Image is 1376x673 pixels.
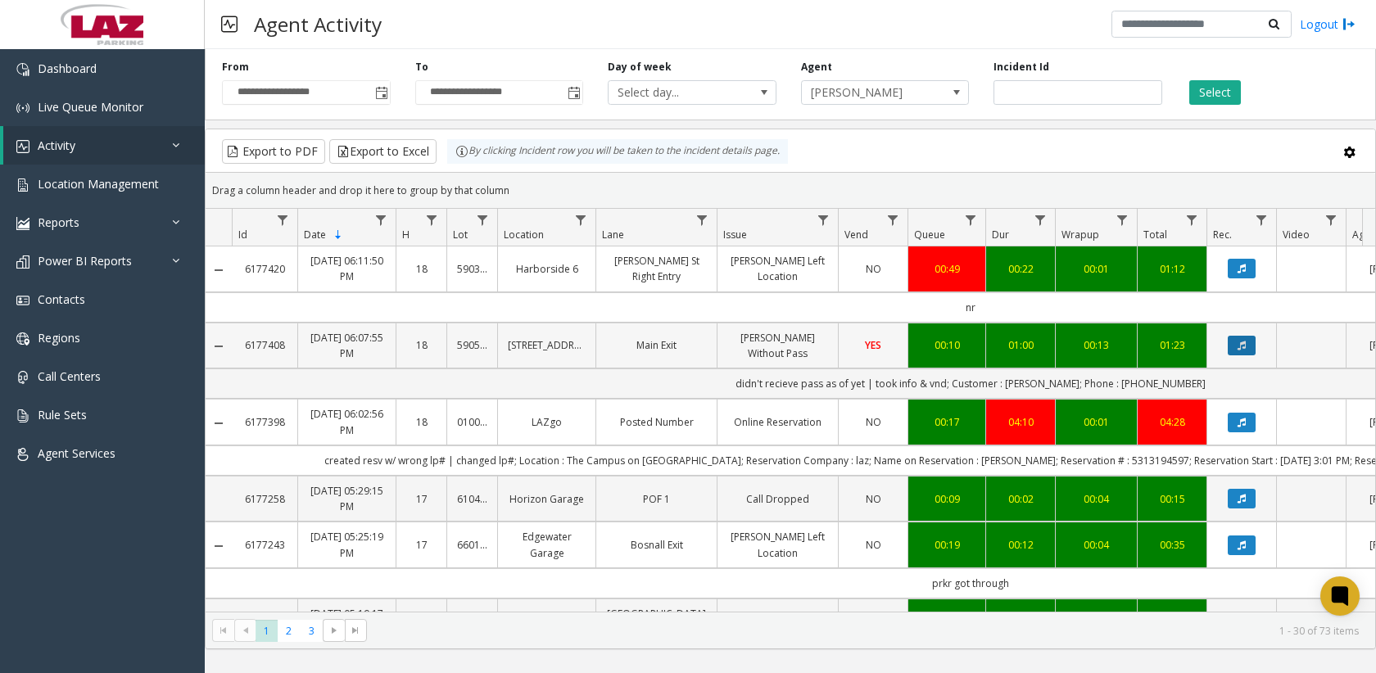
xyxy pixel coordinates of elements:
span: Lane [602,228,624,242]
span: Contacts [38,291,85,307]
a: 17 [406,537,437,553]
a: Activity [3,126,205,165]
span: Location Management [38,176,159,192]
button: Select [1189,80,1241,105]
a: 00:35 [1147,537,1197,553]
a: 660189 [457,537,487,553]
a: 610455 [457,491,487,507]
img: 'icon' [16,371,29,384]
img: 'icon' [16,448,29,461]
a: 00:01 [1066,261,1127,277]
a: 00:10 [918,337,975,353]
a: NO [849,414,898,430]
a: 00:01 [1066,414,1127,430]
span: Live Queue Monitor [38,99,143,115]
a: H Filter Menu [421,209,443,231]
span: Dashboard [38,61,97,76]
label: To [415,60,428,75]
a: 6177398 [242,414,287,430]
label: Day of week [608,60,672,75]
a: [PERSON_NAME] Left Location [727,253,828,284]
label: From [222,60,249,75]
button: Export to PDF [222,139,325,164]
a: Posted Number [606,414,707,430]
div: 00:17 [918,414,975,430]
span: Select day... [609,81,742,104]
a: Horizon Garage [508,491,586,507]
img: 'icon' [16,409,29,422]
span: YES [865,338,881,352]
a: 04:28 [1147,414,1197,430]
img: 'icon' [16,332,29,346]
a: LAZgo [508,414,586,430]
a: Rec. Filter Menu [1251,209,1273,231]
h3: Agent Activity [246,4,390,44]
span: Activity [38,138,75,153]
a: [PERSON_NAME] St Right Entry [606,253,707,284]
span: Dur [992,228,1009,242]
span: Go to the next page [323,619,345,642]
a: [DATE] 05:25:19 PM [308,529,386,560]
span: Page 2 [278,620,300,642]
a: [DATE] 05:19:17 PM [308,606,386,637]
a: 00:04 [1066,537,1127,553]
span: Reports [38,215,79,230]
span: Rule Sets [38,407,87,422]
a: 6177258 [242,491,287,507]
a: [PERSON_NAME] Left Location [727,529,828,560]
a: Wrapup Filter Menu [1111,209,1134,231]
a: 00:12 [996,537,1045,553]
label: Agent [801,60,832,75]
img: 'icon' [16,63,29,76]
a: 00:22 [996,261,1045,277]
a: 6177243 [242,537,287,553]
a: Call Dropped [727,491,828,507]
a: 00:13 [1066,337,1127,353]
div: Data table [206,209,1375,612]
span: Toggle popup [564,81,582,104]
span: NO [866,492,881,506]
a: Edgewater Garage [508,529,586,560]
a: Collapse Details [206,540,232,553]
div: 01:00 [996,337,1045,353]
img: infoIcon.svg [455,145,468,158]
span: Call Centers [38,368,101,384]
img: 'icon' [16,294,29,307]
a: 00:15 [1147,491,1197,507]
img: 'icon' [16,217,29,230]
img: logout [1342,16,1356,33]
span: Sortable [332,228,345,242]
span: Date [304,228,326,242]
a: 00:19 [918,537,975,553]
span: H [402,228,410,242]
a: Bosnall Exit [606,537,707,553]
a: [DATE] 06:02:56 PM [308,406,386,437]
span: Issue [723,228,747,242]
a: Date Filter Menu [370,209,392,231]
a: Id Filter Menu [272,209,294,231]
a: Queue Filter Menu [960,209,982,231]
div: 00:04 [1066,491,1127,507]
a: 010052 [457,414,487,430]
a: [STREET_ADDRESS] [508,337,586,353]
a: 04:10 [996,414,1045,430]
a: [DATE] 05:29:15 PM [308,483,386,514]
a: NO [849,261,898,277]
label: Incident Id [994,60,1049,75]
span: NO [866,262,881,276]
kendo-pager-info: 1 - 30 of 73 items [377,624,1359,638]
a: [DATE] 06:11:50 PM [308,253,386,284]
a: 17 [406,491,437,507]
a: 00:09 [918,491,975,507]
a: Collapse Details [206,264,232,277]
a: Dur Filter Menu [1030,209,1052,231]
a: [GEOGRAPHIC_DATA] Exit [606,606,707,637]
